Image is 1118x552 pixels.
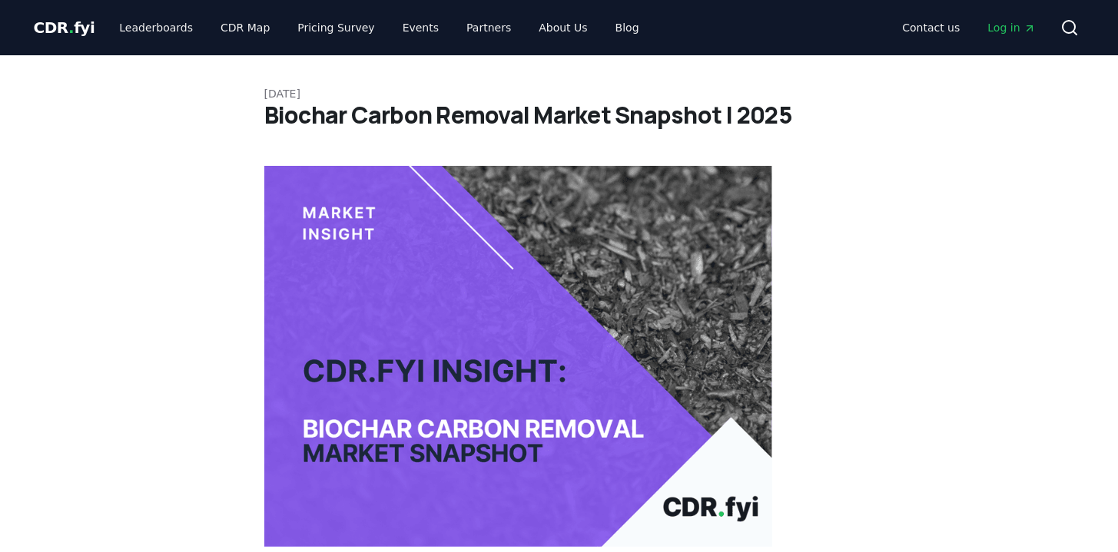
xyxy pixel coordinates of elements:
[390,14,451,41] a: Events
[987,20,1035,35] span: Log in
[264,166,773,547] img: blog post image
[603,14,652,41] a: Blog
[68,18,74,37] span: .
[107,14,205,41] a: Leaderboards
[264,86,854,101] p: [DATE]
[107,14,651,41] nav: Main
[264,101,854,129] h1: Biochar Carbon Removal Market Snapshot | 2025
[890,14,972,41] a: Contact us
[454,14,523,41] a: Partners
[34,18,95,37] span: CDR fyi
[526,14,599,41] a: About Us
[208,14,282,41] a: CDR Map
[890,14,1047,41] nav: Main
[285,14,386,41] a: Pricing Survey
[34,17,95,38] a: CDR.fyi
[975,14,1047,41] a: Log in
